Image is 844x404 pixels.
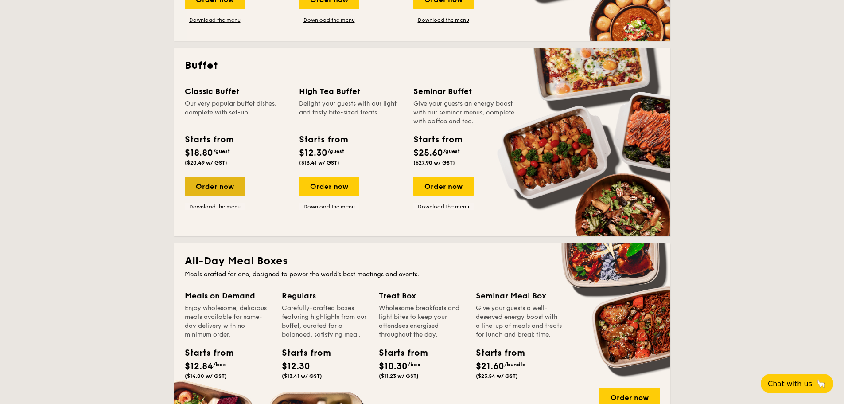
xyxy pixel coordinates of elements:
[476,304,562,339] div: Give your guests a well-deserved energy boost with a line-up of meals and treats for lunch and br...
[185,254,660,268] h2: All-Day Meal Boxes
[476,361,504,372] span: $21.60
[816,379,826,389] span: 🦙
[413,177,474,196] div: Order now
[282,373,322,379] span: ($13.41 w/ GST)
[413,148,443,158] span: $25.60
[185,99,288,126] div: Our very popular buffet dishes, complete with set-up.
[299,16,359,24] a: Download the menu
[185,304,271,339] div: Enjoy wholesome, delicious meals available for same-day delivery with no minimum order.
[413,160,455,166] span: ($27.90 w/ GST)
[299,85,403,98] div: High Tea Buffet
[185,177,245,196] div: Order now
[476,290,562,302] div: Seminar Meal Box
[282,290,368,302] div: Regulars
[282,304,368,339] div: Carefully-crafted boxes featuring highlights from our buffet, curated for a balanced, satisfying ...
[379,290,465,302] div: Treat Box
[379,346,419,360] div: Starts from
[185,160,227,166] span: ($20.49 w/ GST)
[185,270,660,279] div: Meals crafted for one, designed to power the world's best meetings and events.
[413,133,462,146] div: Starts from
[761,374,833,393] button: Chat with us🦙
[299,177,359,196] div: Order now
[185,373,227,379] span: ($14.00 w/ GST)
[185,85,288,98] div: Classic Buffet
[185,148,213,158] span: $18.80
[299,160,339,166] span: ($13.41 w/ GST)
[185,346,225,360] div: Starts from
[768,380,812,388] span: Chat with us
[504,361,525,368] span: /bundle
[185,133,233,146] div: Starts from
[299,99,403,126] div: Delight your guests with our light and tasty bite-sized treats.
[408,361,420,368] span: /box
[213,148,230,154] span: /guest
[185,16,245,24] a: Download the menu
[413,99,517,126] div: Give your guests an energy boost with our seminar menus, complete with coffee and tea.
[185,290,271,302] div: Meals on Demand
[185,59,660,73] h2: Buffet
[379,304,465,339] div: Wholesome breakfasts and light bites to keep your attendees energised throughout the day.
[379,373,419,379] span: ($11.23 w/ GST)
[282,361,310,372] span: $12.30
[299,203,359,210] a: Download the menu
[413,203,474,210] a: Download the menu
[413,85,517,98] div: Seminar Buffet
[282,346,322,360] div: Starts from
[413,16,474,24] a: Download the menu
[379,361,408,372] span: $10.30
[213,361,226,368] span: /box
[185,203,245,210] a: Download the menu
[327,148,344,154] span: /guest
[443,148,460,154] span: /guest
[476,346,516,360] div: Starts from
[299,148,327,158] span: $12.30
[185,361,213,372] span: $12.84
[299,133,347,146] div: Starts from
[476,373,518,379] span: ($23.54 w/ GST)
